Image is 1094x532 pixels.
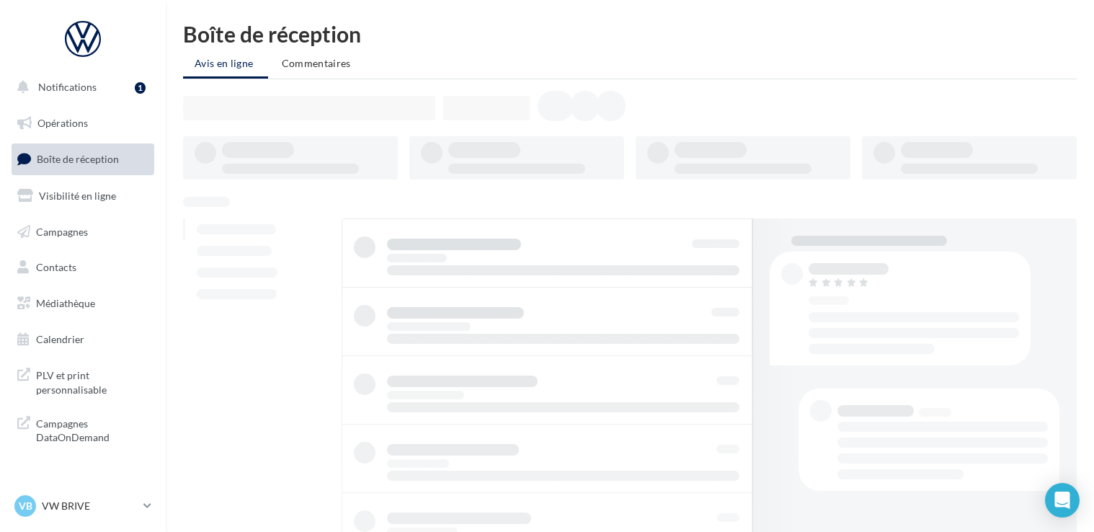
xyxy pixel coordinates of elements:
span: Calendrier [36,333,84,345]
div: 1 [135,82,146,94]
a: VB VW BRIVE [12,492,154,520]
a: PLV et print personnalisable [9,360,157,402]
a: Contacts [9,252,157,283]
a: Boîte de réception [9,143,157,174]
span: Médiathèque [36,297,95,309]
div: Open Intercom Messenger [1045,483,1080,518]
span: Campagnes [36,225,88,237]
span: Campagnes DataOnDemand [36,414,148,445]
a: Campagnes [9,217,157,247]
div: Boîte de réception [183,23,1077,45]
span: VB [19,499,32,513]
span: Commentaires [282,57,351,69]
span: Contacts [36,261,76,273]
a: Campagnes DataOnDemand [9,408,157,451]
button: Notifications 1 [9,72,151,102]
span: Notifications [38,81,97,93]
span: Opérations [37,117,88,129]
p: VW BRIVE [42,499,138,513]
a: Calendrier [9,324,157,355]
a: Médiathèque [9,288,157,319]
a: Visibilité en ligne [9,181,157,211]
span: Boîte de réception [37,153,119,165]
span: Visibilité en ligne [39,190,116,202]
span: PLV et print personnalisable [36,365,148,396]
a: Opérations [9,108,157,138]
